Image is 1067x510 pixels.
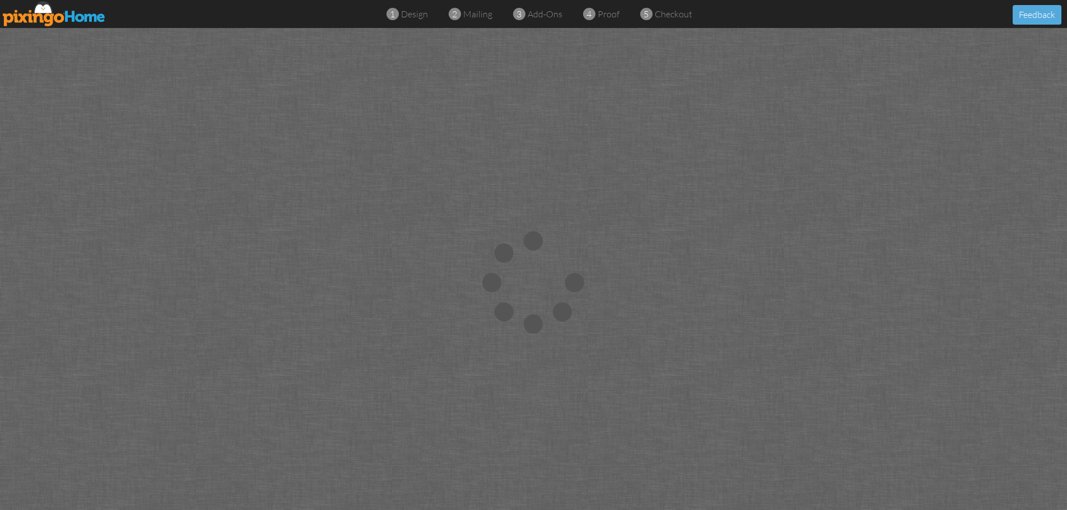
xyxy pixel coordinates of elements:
span: 2 [452,8,457,21]
span: checkout [655,8,692,20]
span: proof [598,8,619,20]
img: pixingo logo [3,1,106,26]
span: design [401,8,428,20]
span: 5 [644,8,649,21]
span: add-ons [528,8,562,20]
button: Feedback [1013,5,1061,25]
span: mailing [463,8,492,20]
span: 3 [516,8,521,21]
span: 1 [390,8,395,21]
span: 4 [586,8,591,21]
